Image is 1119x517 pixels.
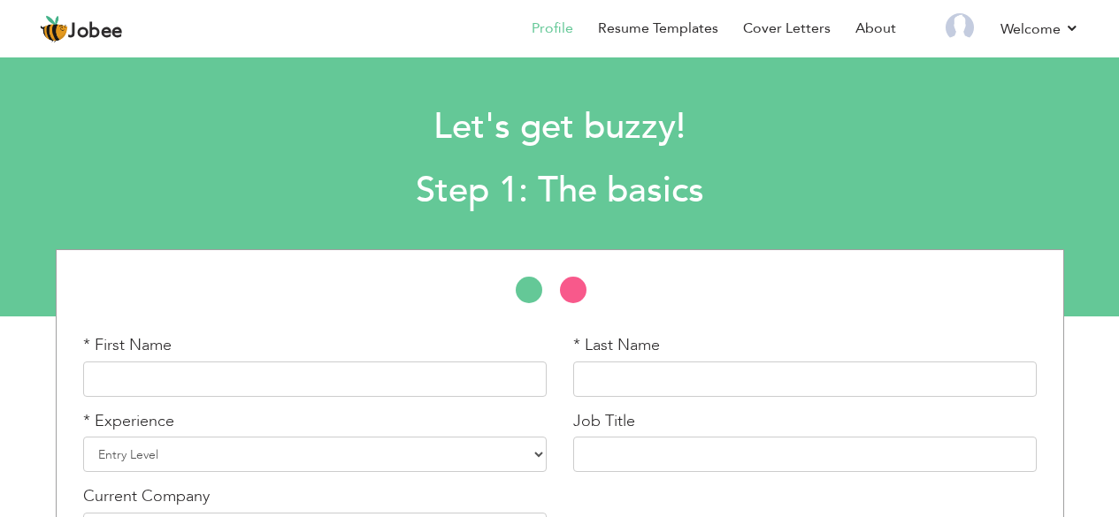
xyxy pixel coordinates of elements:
label: * Last Name [573,334,660,357]
label: Current Company [83,485,210,508]
a: Cover Letters [743,19,831,39]
h2: Step 1: The basics [153,168,966,214]
img: jobee.io [40,15,68,43]
a: Resume Templates [598,19,718,39]
span: Jobee [68,22,123,42]
a: Profile [532,19,573,39]
a: Welcome [1000,19,1079,40]
a: Jobee [40,15,123,43]
label: * Experience [83,410,174,433]
h1: Let's get buzzy! [153,104,966,150]
a: About [855,19,896,39]
label: Job Title [573,410,635,433]
label: * First Name [83,334,172,357]
img: Profile Img [946,13,974,42]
